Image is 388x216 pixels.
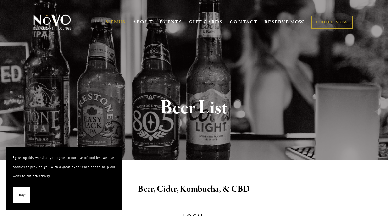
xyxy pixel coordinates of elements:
[18,191,26,200] span: Okay!
[6,147,122,210] section: Cookie banner
[42,98,346,118] h1: Beer List
[311,16,353,29] a: ORDER NOW
[160,19,182,25] a: EVENTS
[189,16,223,28] a: GIFT CARDS
[32,14,72,30] img: Novo Restaurant &amp; Lounge
[13,187,30,203] button: Okay!
[132,19,153,25] a: ABOUT
[230,16,258,28] a: CONTACT
[42,183,346,196] h2: Beer, Cider, Kombucha, & CBD
[264,16,305,28] a: RESERVE NOW
[13,153,115,181] p: By using this website, you agree to our use of cookies. We use cookies to provide you with a grea...
[105,19,126,25] a: MENUS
